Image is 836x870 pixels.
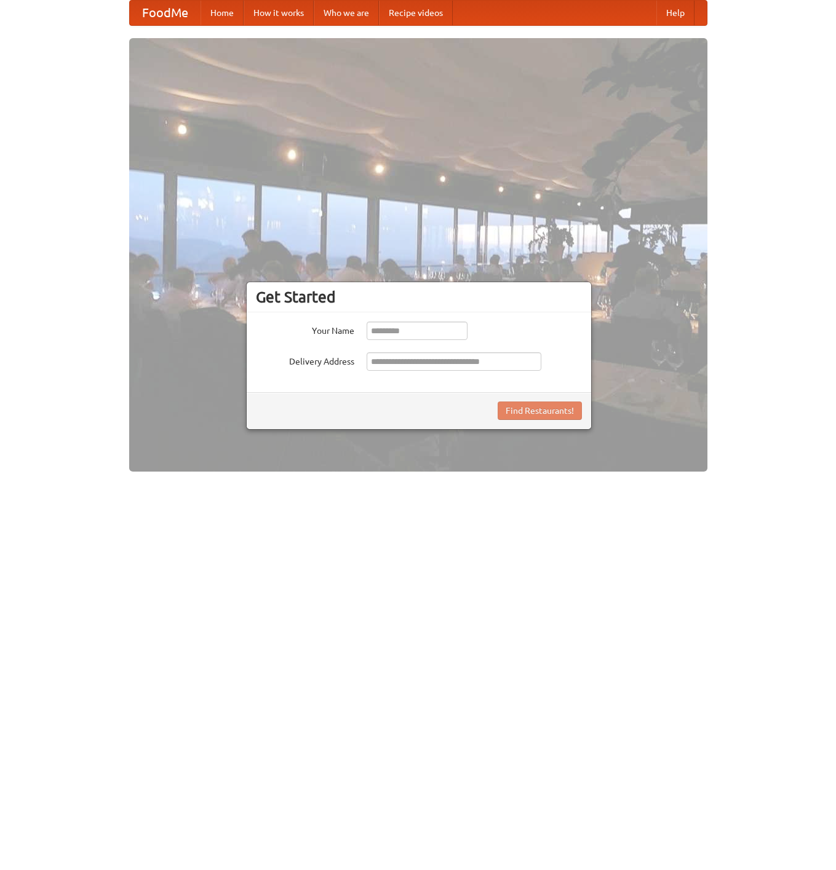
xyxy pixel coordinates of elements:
[379,1,453,25] a: Recipe videos
[656,1,695,25] a: Help
[201,1,244,25] a: Home
[244,1,314,25] a: How it works
[256,322,354,337] label: Your Name
[256,288,582,306] h3: Get Started
[314,1,379,25] a: Who we are
[256,352,354,368] label: Delivery Address
[130,1,201,25] a: FoodMe
[498,401,582,420] button: Find Restaurants!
